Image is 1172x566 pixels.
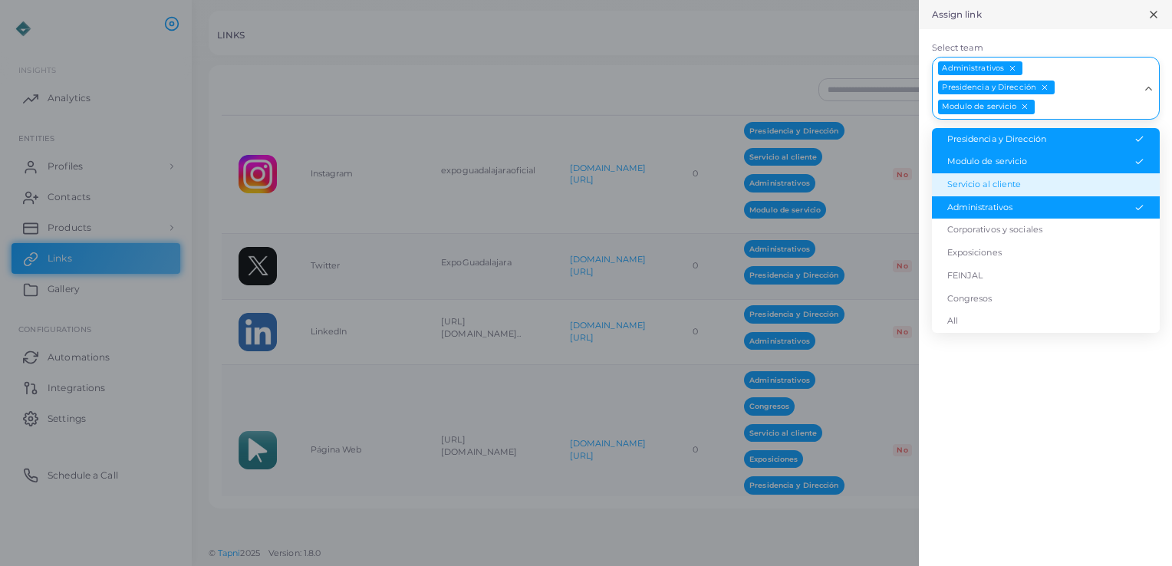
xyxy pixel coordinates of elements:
[938,100,1035,114] span: Modulo de servicio
[928,128,1127,162] legend: Automatically add links for newly created profiles
[932,128,1160,151] li: Presidencia y Dirección
[932,150,1160,173] li: Modulo de servicio
[932,173,1160,196] li: Servicio al cliente
[932,196,1160,219] li: Administrativos
[932,288,1160,311] li: Congresos
[938,81,1055,94] span: Presidencia y Dirección
[938,61,1023,75] span: Administrativos
[932,9,982,20] h5: Assign link
[932,42,1160,54] label: Select team
[1036,99,1138,116] input: Search for option
[1007,63,1018,74] button: Deselect Administrativos
[932,57,1160,120] div: Search for option
[932,310,1160,333] li: All
[932,219,1160,242] li: Corporativos y sociales
[1019,101,1030,112] button: Deselect Modulo de servicio
[932,265,1160,288] li: FEINJAL
[1039,82,1050,93] button: Deselect Presidencia y Dirección
[932,242,1160,265] li: Exposiciones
